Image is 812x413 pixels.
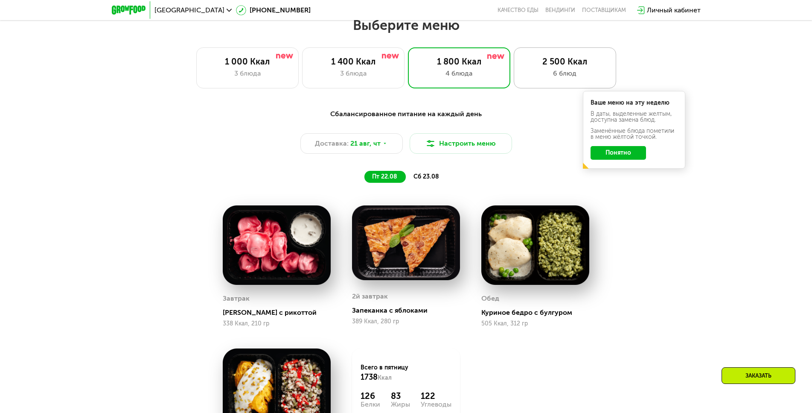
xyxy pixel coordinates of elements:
[205,56,290,67] div: 1 000 Ккал
[372,173,397,180] span: пт 22.08
[481,308,596,317] div: Куриное бедро с булгуром
[410,133,512,154] button: Настроить меню
[27,17,785,34] h2: Выберите меню
[413,173,439,180] span: сб 23.08
[311,56,396,67] div: 1 400 Ккал
[481,320,589,327] div: 505 Ккал, 312 гр
[545,7,575,14] a: Вендинги
[391,391,410,401] div: 83
[378,374,392,381] span: Ккал
[647,5,701,15] div: Личный кабинет
[154,109,659,120] div: Сбалансированное питание на каждый день
[582,7,626,14] div: поставщикам
[421,401,451,408] div: Углеводы
[350,138,381,149] span: 21 авг, чт
[223,320,331,327] div: 338 Ккал, 210 гр
[352,318,460,325] div: 389 Ккал, 280 гр
[591,100,678,106] div: Ваше меню на эту неделю
[352,306,467,315] div: Запеканка с яблоками
[361,391,380,401] div: 126
[223,308,338,317] div: [PERSON_NAME] с рикоттой
[523,68,607,79] div: 6 блюд
[722,367,795,384] div: Заказать
[391,401,410,408] div: Жиры
[315,138,349,149] span: Доставка:
[352,290,388,303] div: 2й завтрак
[523,56,607,67] div: 2 500 Ккал
[481,292,499,305] div: Обед
[311,68,396,79] div: 3 блюда
[361,372,378,382] span: 1738
[236,5,311,15] a: [PHONE_NUMBER]
[591,146,646,160] button: Понятно
[205,68,290,79] div: 3 блюда
[591,128,678,140] div: Заменённые блюда пометили в меню жёлтой точкой.
[223,292,250,305] div: Завтрак
[361,363,451,382] div: Всего в пятницу
[591,111,678,123] div: В даты, выделенные желтым, доступна замена блюд.
[498,7,538,14] a: Качество еды
[154,7,224,14] span: [GEOGRAPHIC_DATA]
[417,56,501,67] div: 1 800 Ккал
[417,68,501,79] div: 4 блюда
[361,401,380,408] div: Белки
[421,391,451,401] div: 122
